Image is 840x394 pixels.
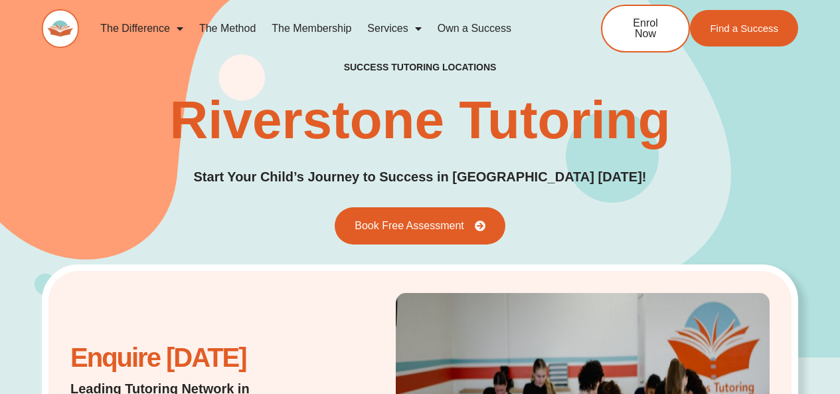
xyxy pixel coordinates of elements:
[92,13,191,44] a: The Difference
[92,13,557,44] nav: Menu
[690,10,798,47] a: Find a Success
[264,13,359,44] a: The Membership
[355,221,464,231] span: Book Free Assessment
[430,13,519,44] a: Own a Success
[335,207,505,245] a: Book Free Assessment
[191,13,264,44] a: The Method
[601,5,690,52] a: Enrol Now
[70,349,316,366] h2: Enquire [DATE]
[710,23,778,33] span: Find a Success
[622,18,669,39] span: Enrol Now
[194,167,647,187] p: Start Your Child’s Journey to Success in [GEOGRAPHIC_DATA] [DATE]!
[359,13,429,44] a: Services
[169,94,670,147] h1: Riverstone Tutoring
